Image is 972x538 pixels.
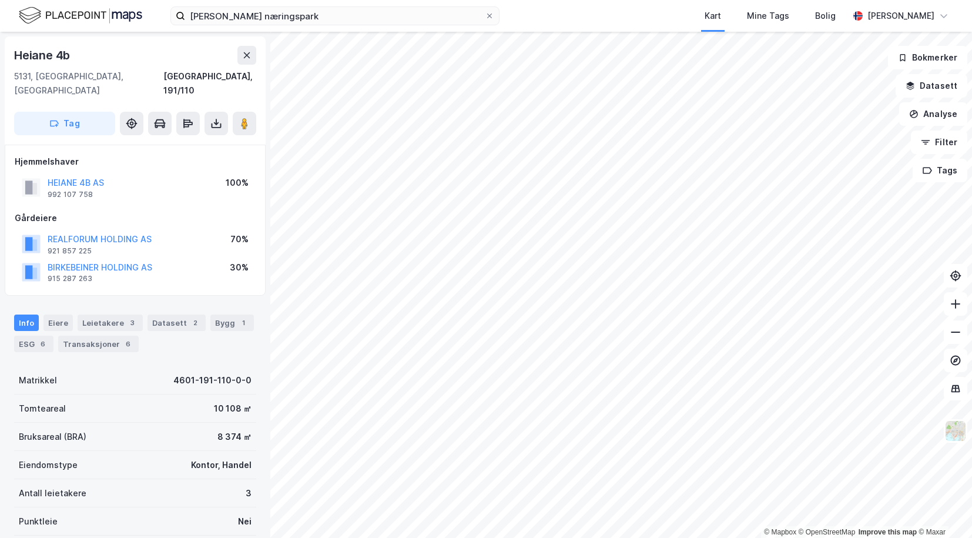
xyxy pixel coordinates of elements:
[899,102,967,126] button: Analyse
[764,528,796,536] a: Mapbox
[911,131,967,154] button: Filter
[126,317,138,329] div: 3
[237,317,249,329] div: 1
[14,315,39,331] div: Info
[705,9,721,23] div: Kart
[19,514,58,529] div: Punktleie
[15,211,256,225] div: Gårdeiere
[19,402,66,416] div: Tomteareal
[43,315,73,331] div: Eiere
[189,317,201,329] div: 2
[214,402,252,416] div: 10 108 ㎡
[913,482,972,538] iframe: Chat Widget
[217,430,252,444] div: 8 374 ㎡
[122,338,134,350] div: 6
[226,176,249,190] div: 100%
[19,486,86,500] div: Antall leietakere
[867,9,934,23] div: [PERSON_NAME]
[210,315,254,331] div: Bygg
[185,7,485,25] input: Søk på adresse, matrikkel, gårdeiere, leietakere eller personer
[944,420,967,442] img: Z
[15,155,256,169] div: Hjemmelshaver
[14,336,53,352] div: ESG
[815,9,836,23] div: Bolig
[19,430,86,444] div: Bruksareal (BRA)
[37,338,49,350] div: 6
[78,315,143,331] div: Leietakere
[19,458,78,472] div: Eiendomstype
[173,373,252,387] div: 4601-191-110-0-0
[14,46,72,65] div: Heiane 4b
[747,9,789,23] div: Mine Tags
[191,458,252,472] div: Kontor, Handel
[859,528,917,536] a: Improve this map
[14,112,115,135] button: Tag
[246,486,252,500] div: 3
[19,373,57,387] div: Matrikkel
[913,159,967,182] button: Tags
[888,46,967,69] button: Bokmerker
[238,514,252,529] div: Nei
[163,69,256,98] div: [GEOGRAPHIC_DATA], 191/110
[58,336,139,352] div: Transaksjoner
[14,69,163,98] div: 5131, [GEOGRAPHIC_DATA], [GEOGRAPHIC_DATA]
[48,274,92,283] div: 915 287 263
[48,190,93,199] div: 992 107 758
[799,528,856,536] a: OpenStreetMap
[896,74,967,98] button: Datasett
[48,246,92,256] div: 921 857 225
[19,5,142,26] img: logo.f888ab2527a4732fd821a326f86c7f29.svg
[230,232,249,246] div: 70%
[148,315,206,331] div: Datasett
[230,260,249,275] div: 30%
